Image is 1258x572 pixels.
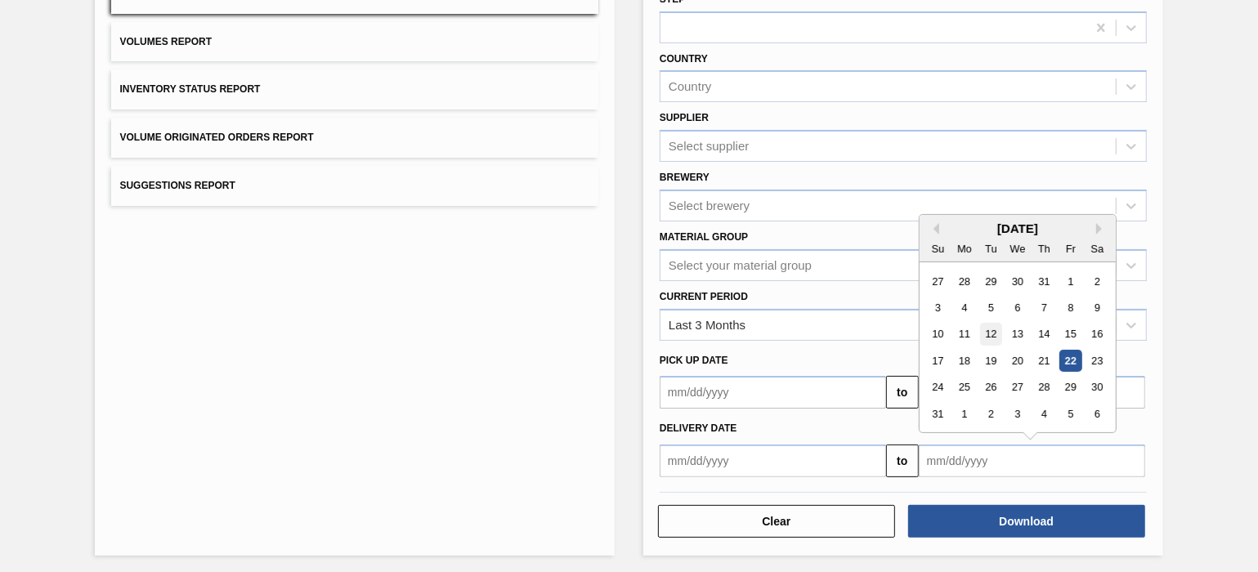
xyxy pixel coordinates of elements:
div: [DATE] [920,221,1116,235]
div: Choose Sunday, July 27th, 2025 [927,270,949,293]
button: Suggestions Report [111,166,598,206]
div: Choose Thursday, August 14th, 2025 [1033,324,1055,346]
button: Next Month [1096,223,1108,235]
div: Choose Thursday, August 7th, 2025 [1033,297,1055,319]
div: Choose Wednesday, August 27th, 2025 [1006,377,1028,399]
div: Fr [1059,238,1081,260]
div: Choose Wednesday, August 13th, 2025 [1006,324,1028,346]
div: Choose Saturday, August 16th, 2025 [1086,324,1108,346]
div: Select your material group [669,258,812,272]
div: Choose Tuesday, July 29th, 2025 [980,270,1002,293]
button: Volume Originated Orders Report [111,118,598,158]
div: We [1006,238,1028,260]
div: Choose Friday, September 5th, 2025 [1059,403,1081,425]
div: Su [927,238,949,260]
div: Choose Friday, August 29th, 2025 [1059,377,1081,399]
div: Choose Wednesday, August 6th, 2025 [1006,297,1028,319]
input: mm/dd/yyyy [660,445,886,477]
div: Choose Monday, July 28th, 2025 [953,270,975,293]
button: to [886,376,919,409]
div: month 2025-08 [924,268,1110,427]
div: Choose Sunday, August 3rd, 2025 [927,297,949,319]
div: Choose Saturday, August 9th, 2025 [1086,297,1108,319]
div: Choose Monday, August 18th, 2025 [953,350,975,372]
button: Download [908,505,1145,538]
div: Choose Wednesday, August 20th, 2025 [1006,350,1028,372]
div: Select supplier [669,140,749,154]
div: Choose Friday, August 22nd, 2025 [1059,350,1081,372]
div: Choose Monday, September 1st, 2025 [953,403,975,425]
div: Choose Monday, August 11th, 2025 [953,324,975,346]
div: Sa [1086,238,1108,260]
div: Mo [953,238,975,260]
div: Choose Tuesday, August 12th, 2025 [980,324,1002,346]
div: Choose Tuesday, September 2nd, 2025 [980,403,1002,425]
div: Choose Monday, August 25th, 2025 [953,377,975,399]
span: Delivery Date [660,422,736,434]
div: Choose Saturday, September 6th, 2025 [1086,403,1108,425]
div: Choose Sunday, August 24th, 2025 [927,377,949,399]
div: Choose Sunday, August 10th, 2025 [927,324,949,346]
button: Previous Month [928,223,939,235]
label: Country [660,53,708,65]
div: Select brewery [669,199,750,212]
div: Tu [980,238,1002,260]
div: Choose Friday, August 1st, 2025 [1059,270,1081,293]
div: Choose Wednesday, September 3rd, 2025 [1006,403,1028,425]
div: Choose Friday, August 15th, 2025 [1059,324,1081,346]
label: Brewery [660,172,710,183]
div: Choose Sunday, August 31st, 2025 [927,403,949,425]
div: Choose Tuesday, August 19th, 2025 [980,350,1002,372]
button: Inventory Status Report [111,69,598,109]
div: Choose Tuesday, August 5th, 2025 [980,297,1002,319]
button: to [886,445,919,477]
label: Material Group [660,231,748,243]
div: Choose Thursday, August 28th, 2025 [1033,377,1055,399]
span: Pick up Date [660,355,728,366]
span: Volume Originated Orders Report [119,132,313,143]
div: Choose Thursday, August 21st, 2025 [1033,350,1055,372]
span: Inventory Status Report [119,83,260,95]
div: Choose Saturday, August 30th, 2025 [1086,377,1108,399]
div: Choose Monday, August 4th, 2025 [953,297,975,319]
div: Choose Thursday, September 4th, 2025 [1033,403,1055,425]
div: Th [1033,238,1055,260]
label: Current Period [660,291,748,302]
div: Choose Sunday, August 17th, 2025 [927,350,949,372]
label: Supplier [660,112,709,123]
input: mm/dd/yyyy [919,445,1145,477]
button: Volumes Report [111,22,598,62]
span: Volumes Report [119,36,212,47]
div: Last 3 Months [669,318,745,332]
div: Choose Wednesday, July 30th, 2025 [1006,270,1028,293]
div: Choose Saturday, August 23rd, 2025 [1086,350,1108,372]
div: Choose Tuesday, August 26th, 2025 [980,377,1002,399]
div: Choose Saturday, August 2nd, 2025 [1086,270,1108,293]
span: Suggestions Report [119,180,235,191]
button: Clear [658,505,895,538]
div: Country [669,80,712,94]
div: Choose Thursday, July 31st, 2025 [1033,270,1055,293]
input: mm/dd/yyyy [660,376,886,409]
div: Choose Friday, August 8th, 2025 [1059,297,1081,319]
